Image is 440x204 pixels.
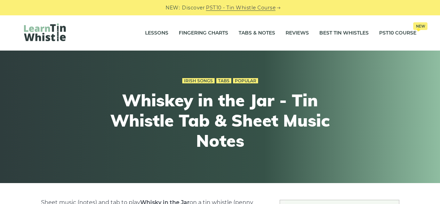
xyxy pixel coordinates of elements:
[319,24,369,42] a: Best Tin Whistles
[145,24,168,42] a: Lessons
[182,78,215,84] a: Irish Songs
[379,24,416,42] a: PST10 CourseNew
[179,24,228,42] a: Fingering Charts
[216,78,231,84] a: Tabs
[239,24,275,42] a: Tabs & Notes
[413,22,427,30] span: New
[286,24,309,42] a: Reviews
[92,90,348,151] h1: Whiskey in the Jar - Tin Whistle Tab & Sheet Music Notes
[233,78,258,84] a: Popular
[24,23,66,41] img: LearnTinWhistle.com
